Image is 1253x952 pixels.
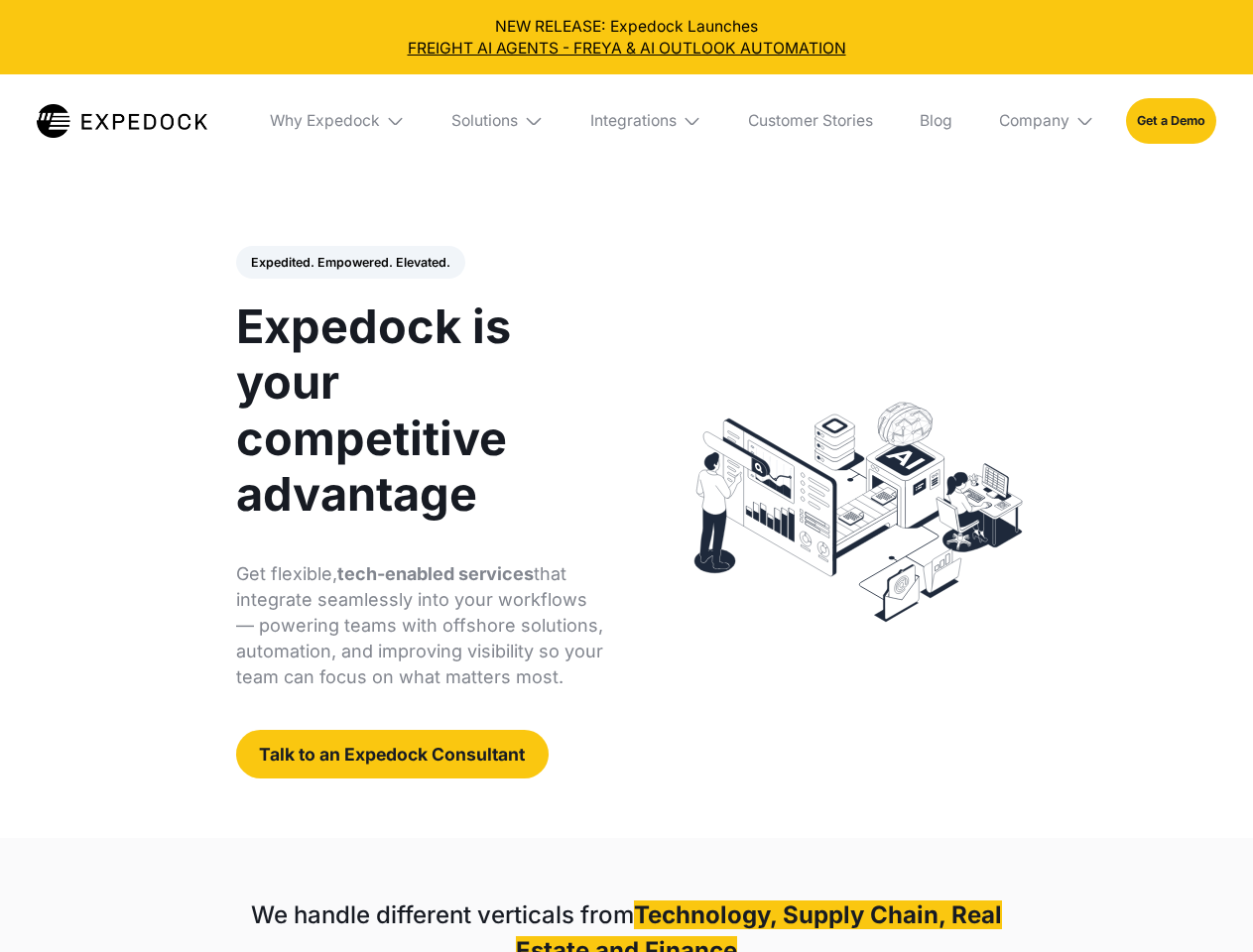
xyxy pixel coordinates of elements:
a: Get a Demo [1126,98,1216,143]
a: Customer Stories [732,74,888,168]
div: Why Expedock [270,111,380,131]
a: FREIGHT AI AGENTS - FREYA & AI OUTLOOK AUTOMATION [16,38,1238,59]
a: Blog [904,74,967,168]
div: Company [983,74,1110,168]
strong: We handle different verticals from [251,900,634,929]
div: Solutions [437,74,560,168]
div: Why Expedock [254,74,421,168]
div: Solutions [451,111,518,131]
strong: tech-enabled services [337,563,534,584]
p: Get flexible, that integrate seamlessly into your workflows — powering teams with offshore soluti... [236,561,604,690]
div: Integrations [574,74,717,168]
div: Company [999,111,1069,131]
iframe: Chat Widget [1154,857,1253,952]
a: Talk to an Expedock Consultant [236,730,549,778]
div: NEW RELEASE: Expedock Launches [16,16,1238,59]
div: Integrations [590,111,677,131]
h1: Expedock is your competitive advantage [236,298,604,522]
